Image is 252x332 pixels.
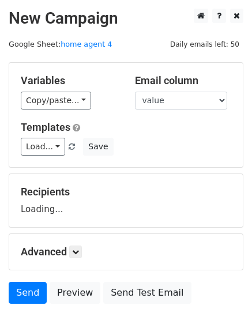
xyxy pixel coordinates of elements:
[9,282,47,304] a: Send
[103,282,191,304] a: Send Test Email
[21,138,65,156] a: Load...
[21,186,231,216] div: Loading...
[9,40,112,48] small: Google Sheet:
[135,74,232,87] h5: Email column
[166,40,243,48] a: Daily emails left: 50
[83,138,113,156] button: Save
[9,9,243,28] h2: New Campaign
[21,186,231,198] h5: Recipients
[21,74,118,87] h5: Variables
[61,40,112,48] a: home agent 4
[21,246,231,258] h5: Advanced
[21,92,91,110] a: Copy/paste...
[21,121,70,133] a: Templates
[50,282,100,304] a: Preview
[166,38,243,51] span: Daily emails left: 50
